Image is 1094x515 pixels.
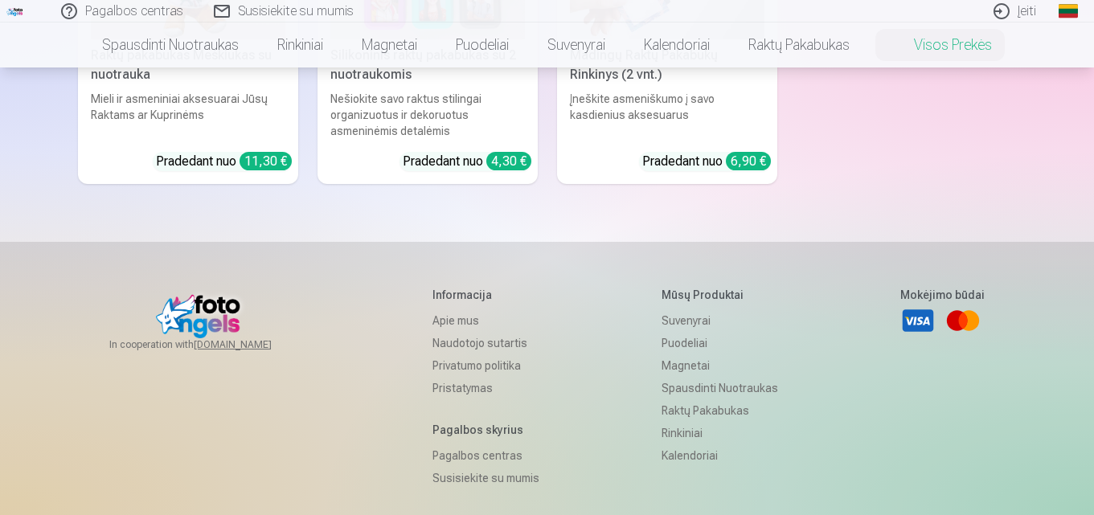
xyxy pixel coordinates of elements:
a: Pagalbos centras [432,444,539,467]
h5: Mokėjimo būdai [900,287,985,303]
h5: Informacija [432,287,539,303]
a: Spausdinti nuotraukas [662,377,778,399]
a: Naudotojo sutartis [432,332,539,354]
div: Įneškite asmeniškumo į savo kasdienius aksesuarus [563,91,771,139]
a: Rinkiniai [258,22,342,67]
div: Mieli ir asmeniniai aksesuarai Jūsų Raktams ar Kuprinėms [84,91,292,139]
a: Susisiekite su mumis [432,467,539,489]
div: 11,30 € [240,152,292,170]
a: Visos prekės [869,22,1011,67]
div: Nešiokite savo raktus stilingai organizuotus ir dekoruotus asmeninėmis detalėmis [324,91,531,139]
div: 6,90 € [726,152,771,170]
h5: Mūsų produktai [662,287,778,303]
div: Pradedant nuo [156,152,292,171]
a: Suvenyrai [528,22,625,67]
a: Magnetai [662,354,778,377]
h5: Pagalbos skyrius [432,422,539,438]
div: 4,30 € [486,152,531,170]
a: Magnetai [342,22,436,67]
a: Privatumo politika [432,354,539,377]
a: Raktų pakabukas [662,399,778,422]
img: /fa2 [6,6,24,16]
a: Suvenyrai [662,309,778,332]
a: Puodeliai [436,22,528,67]
div: Pradedant nuo [403,152,531,171]
a: [DOMAIN_NAME] [194,338,310,351]
a: Visa [900,303,936,338]
a: Pristatymas [432,377,539,399]
div: Pradedant nuo [642,152,771,171]
a: Puodeliai [662,332,778,354]
a: Rinkiniai [662,422,778,444]
a: Mastercard [945,303,981,338]
span: In cooperation with [109,338,310,351]
a: Kalendoriai [625,22,729,67]
a: Apie mus [432,309,539,332]
a: Raktų pakabukas [729,22,869,67]
a: Spausdinti nuotraukas [83,22,258,67]
a: Kalendoriai [662,444,778,467]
